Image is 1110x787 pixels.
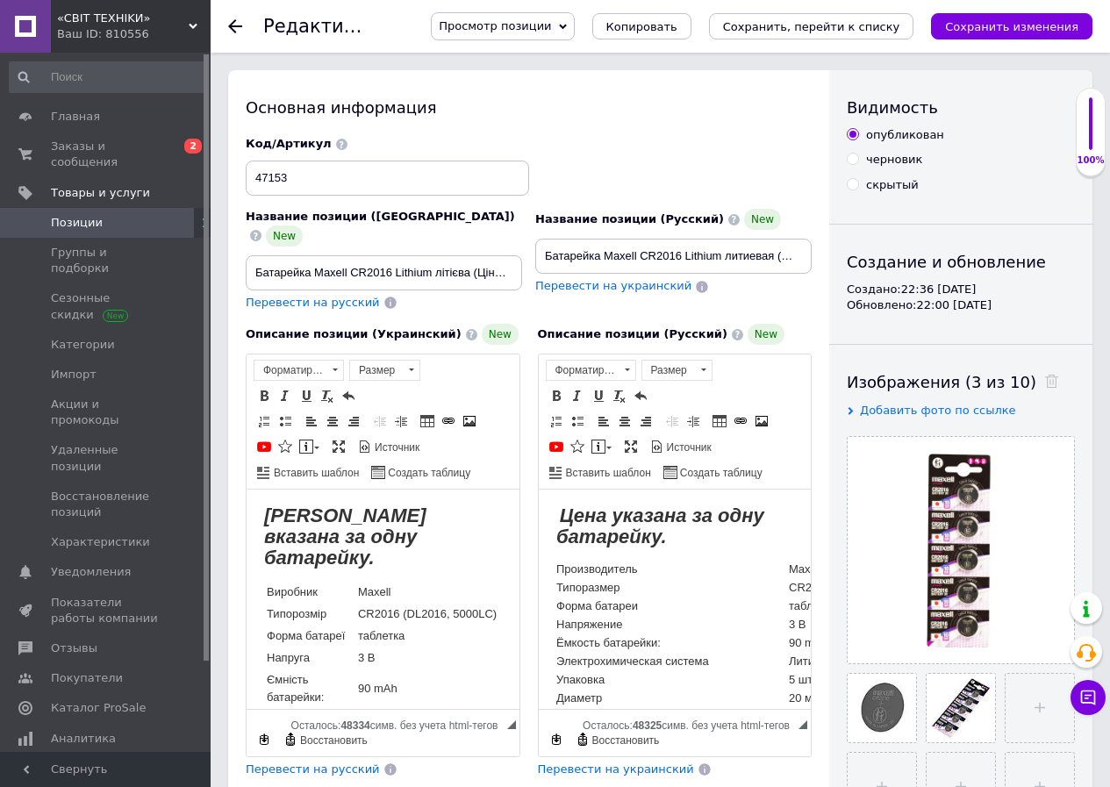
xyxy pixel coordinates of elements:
span: New [482,324,519,345]
a: Вставить сообщение [297,437,322,456]
a: По левому краю [594,411,613,431]
span: Форматирование [254,361,326,380]
input: Поиск [9,61,207,93]
span: Просмотр позиции [439,19,551,32]
div: Создание и обновление [847,251,1075,273]
span: Показатели работы компании [51,595,162,626]
a: Размер [349,360,420,381]
a: По центру [323,411,342,431]
a: Вставить шаблон [547,462,654,482]
span: Удаленные позиции [51,442,162,474]
td: Форма батареї [19,137,109,157]
td: Ємність батарейки: [19,181,109,219]
a: Таблица [710,411,729,431]
span: Заказы и сообщения [51,139,162,170]
a: Подчеркнутый (Ctrl+U) [589,386,608,405]
a: Создать таблицу [661,462,765,482]
a: Отменить (Ctrl+Z) [339,386,358,405]
div: Видимость [847,97,1075,118]
span: Уведомления [51,564,131,580]
td: Ёмкость батарейки: [18,145,250,163]
a: По центру [615,411,634,431]
iframe: Визуальный текстовый редактор, 01CE58D0-EDED-468C-B9B6-5CD864A1A56B [539,490,812,709]
div: Подсчет символов [583,715,798,732]
div: опубликован [866,127,944,143]
span: Создать таблицу [385,466,470,481]
span: Перевести на украинский [538,762,694,776]
i: Сохранить изменения [945,20,1078,33]
span: Покупатели [51,670,123,686]
strong: Цена указана за одну батарейку. [18,15,226,58]
td: 20 мм [250,200,542,218]
a: Добавить видео с YouTube [547,437,566,456]
a: Источник [648,437,714,456]
a: Восстановить [281,730,370,749]
a: Отменить (Ctrl+Z) [631,386,650,405]
div: Основная информация [246,97,812,118]
span: New [748,324,784,345]
a: Изображение [752,411,771,431]
td: CR2016 (DL2016, 5000LC) [111,115,254,135]
a: Сделать резервную копию сейчас [547,730,566,749]
span: Код/Артикул [246,137,332,150]
td: Maxell [111,93,254,113]
a: По правому краю [344,411,363,431]
td: CR2016 (DL2016, 5000LC) [250,89,542,108]
a: Вставить иконку [568,437,587,456]
span: Акции и промокоды [51,397,162,428]
td: Напруга [19,159,109,179]
a: Вставить / удалить маркированный список [276,411,295,431]
strong: [PERSON_NAME] вказана за одну батарейку. [18,15,180,79]
span: Форматирование [547,361,619,380]
span: «CBIT TEXHIKИ» [57,11,189,26]
span: Перетащите для изменения размера [507,720,516,729]
span: 48334 [340,719,369,732]
div: 100% [1077,154,1105,167]
td: Типорозмір [19,115,109,135]
span: New [744,209,781,230]
a: Форматирование [254,360,344,381]
span: Отзывы [51,640,97,656]
div: черновик [866,152,922,168]
a: Сделать резервную копию сейчас [254,730,274,749]
span: Название позиции (Русский) [535,212,724,225]
input: Например, H&M женское платье зеленое 38 размер вечернее макси с блестками [246,255,522,290]
span: Размер [350,361,403,380]
span: Копировать [606,20,677,33]
a: Вставить/Редактировать ссылку (Ctrl+L) [731,411,750,431]
span: New [266,225,303,247]
span: Источник [372,440,419,455]
span: Товары и услуги [51,185,150,201]
a: Вставить / удалить маркированный список [568,411,587,431]
button: Сохранить изменения [931,13,1092,39]
td: Напряжение [18,126,250,145]
div: скрытый [866,177,919,193]
span: Описание позиции (Русский) [538,327,727,340]
a: Таблица [418,411,437,431]
a: По левому краю [302,411,321,431]
td: Литиевая (Lithium) [250,163,542,182]
span: 2 [184,139,202,154]
span: Позиции [51,215,103,231]
a: Уменьшить отступ [662,411,682,431]
span: Импорт [51,367,97,383]
a: Полужирный (Ctrl+B) [547,386,566,405]
span: Добавить фото по ссылке [860,404,1016,417]
td: Типоразмер [18,89,250,108]
td: 1.6 мм [250,218,542,237]
div: Подсчет символов [291,715,507,732]
span: Источник [664,440,712,455]
a: Увеличить отступ [684,411,703,431]
a: Источник [355,437,422,456]
span: Размер [642,361,695,380]
a: Подчеркнутый (Ctrl+U) [297,386,316,405]
a: Размер [641,360,713,381]
iframe: Визуальный текстовый редактор, 4C3A3559-CDC4-4428-ADE7-9F0B532272EF [247,490,519,709]
a: Курсив (Ctrl+I) [276,386,295,405]
td: Электрохимическая система [18,163,250,182]
a: Вставить/Редактировать ссылку (Ctrl+L) [439,411,458,431]
td: 3 В [250,126,542,145]
td: 90 mAh [111,181,254,219]
a: Форматирование [546,360,636,381]
span: Категории [51,337,115,353]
